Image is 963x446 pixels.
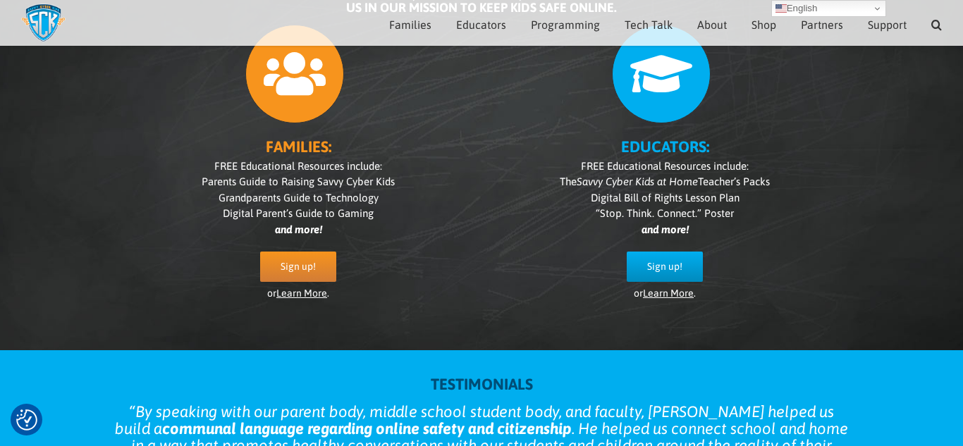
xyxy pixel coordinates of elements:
[389,19,431,30] span: Families
[16,409,37,430] button: Consent Preferences
[275,223,322,235] i: and more!
[267,287,329,299] span: or .
[591,192,740,204] span: Digital Bill of Rights Lesson Plan
[281,261,316,273] span: Sign up!
[621,137,709,156] b: EDUCATORS:
[634,287,696,299] span: or .
[214,160,382,172] span: FREE Educational Resources include:
[627,252,703,282] a: Sign up!
[801,19,843,30] span: Partners
[868,19,907,30] span: Support
[625,19,673,30] span: Tech Talk
[260,252,336,282] a: Sign up!
[697,19,727,30] span: About
[16,409,37,430] img: Revisit consent button
[456,19,506,30] span: Educators
[577,175,698,187] i: Savvy Cyber Kids at Home
[560,175,770,187] span: The Teacher’s Packs
[775,3,787,14] img: en
[596,207,734,219] span: “Stop. Think. Connect.” Poster
[643,287,694,299] a: Learn More
[642,223,689,235] i: and more!
[202,175,395,187] span: Parents Guide to Raising Savvy Cyber Kids
[223,207,374,219] span: Digital Parent’s Guide to Gaming
[21,4,66,42] img: Savvy Cyber Kids Logo
[752,19,776,30] span: Shop
[647,261,682,273] span: Sign up!
[531,19,600,30] span: Programming
[266,137,331,156] b: FAMILIES:
[276,287,327,299] a: Learn More
[431,375,533,393] strong: TESTIMONIALS
[162,419,572,438] strong: communal language regarding online safety and citizenship
[219,192,379,204] span: Grandparents Guide to Technology
[581,160,749,172] span: FREE Educational Resources include:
